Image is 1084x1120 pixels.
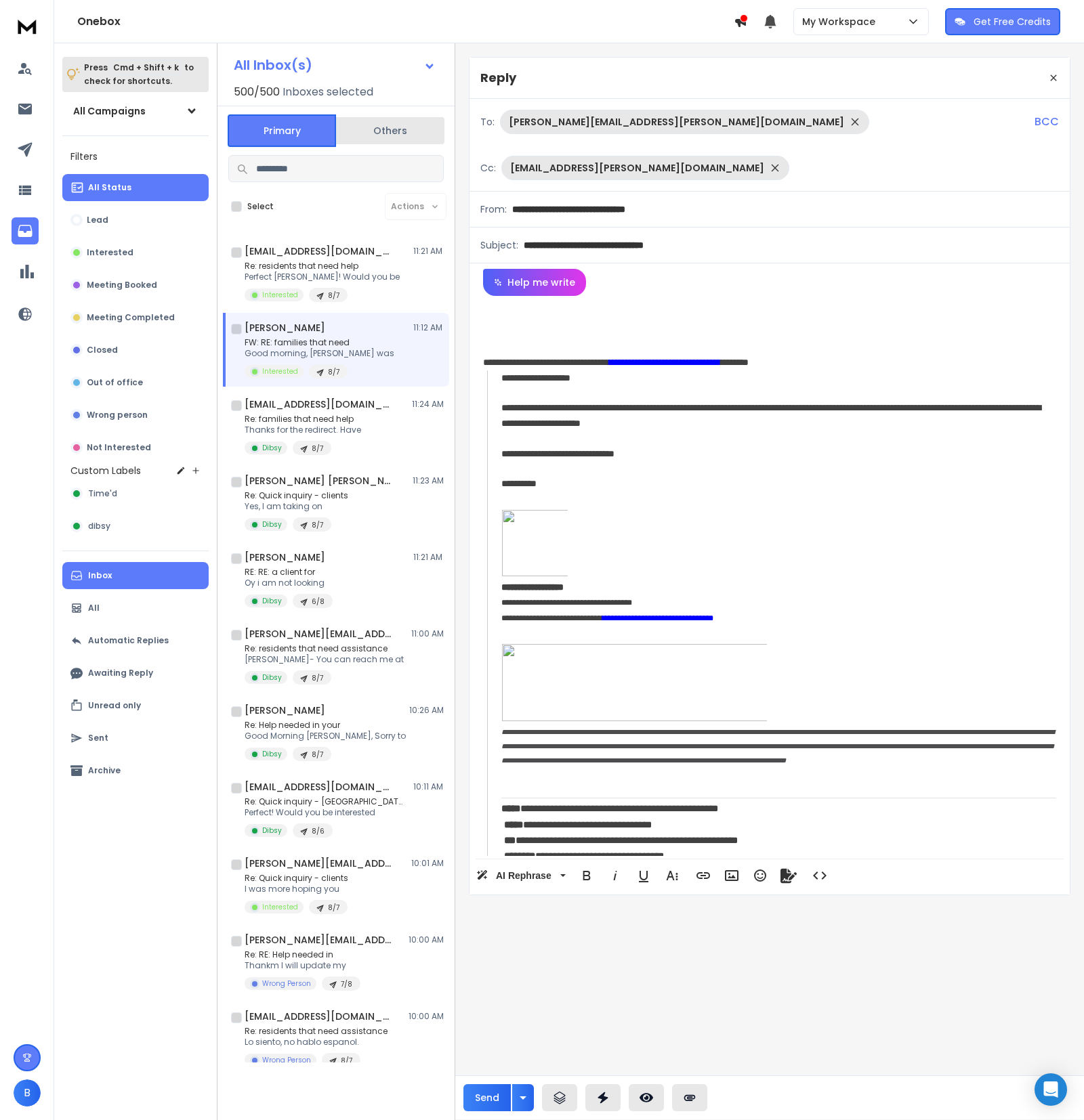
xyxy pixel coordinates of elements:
button: Out of office [62,369,209,396]
span: Time'd [88,488,117,499]
button: All Status [62,174,209,201]
button: Sent [62,725,209,752]
button: Awaiting Reply [62,660,209,687]
button: Insert Link (⌘K) [690,862,716,889]
h1: All Inbox(s) [234,58,312,72]
p: 8/7 [341,1056,352,1066]
button: AI Rephrase [474,862,568,889]
p: My Workspace [802,15,881,28]
button: All [62,595,209,622]
p: 8/7 [312,520,323,530]
p: Yes, I am taking on [245,501,348,512]
p: Re: residents that need help [245,261,400,272]
h1: [PERSON_NAME][EMAIL_ADDRESS][PERSON_NAME][DOMAIN_NAME] [245,627,394,641]
p: Not Interested [87,442,151,453]
h1: [EMAIL_ADDRESS][DOMAIN_NAME] [245,780,394,794]
button: Primary [228,114,336,147]
p: Archive [88,765,121,776]
button: Underline (⌘U) [631,862,656,889]
button: Signature [776,862,801,889]
h1: [PERSON_NAME][EMAIL_ADDRESS][PERSON_NAME][DOMAIN_NAME] [245,933,394,947]
p: 10:11 AM [413,781,444,792]
p: 11:12 AM [413,322,444,333]
p: From: [480,202,507,216]
p: 6/8 [312,597,325,607]
p: 8/7 [312,444,323,454]
button: Lead [62,207,209,234]
p: Re: Help needed in your [245,720,406,731]
button: Help me write [483,269,586,296]
img: cid%3Aimage001.png@01DC1020.29BCA8E0 [501,510,568,576]
p: 10:00 AM [409,1011,444,1022]
p: Unread only [88,700,141,711]
p: 11:21 AM [413,246,444,257]
button: Italic (⌘I) [602,862,628,889]
p: Dibsy [262,825,282,836]
p: Closed [87,345,118,356]
p: 7/8 [341,979,352,989]
p: 11:24 AM [412,399,444,410]
p: Press to check for shortcuts. [84,61,194,88]
p: Re: Quick inquiry - [GEOGRAPHIC_DATA] [245,796,407,807]
img: logo [14,14,41,39]
p: 8/7 [328,290,339,301]
p: Oy i am not looking [245,578,333,588]
div: Open Intercom Messenger [1035,1073,1067,1106]
p: Wrong Person [262,978,311,989]
button: Unread only [62,692,209,719]
button: Insert Image (⌘P) [719,862,745,889]
p: Thankm I will update my [245,960,360,971]
span: AI Rephrase [493,870,554,882]
h1: [EMAIL_ADDRESS][DOMAIN_NAME] [245,244,394,258]
p: Automatic Replies [88,635,169,646]
p: Out of office [87,377,143,388]
label: Select [247,201,274,212]
button: Time'd [62,480,209,507]
button: Others [336,116,444,146]
h3: Custom Labels [70,464,141,477]
p: Meeting Booked [87,280,157,290]
p: 8/7 [328,903,339,913]
h1: [PERSON_NAME] [245,321,325,335]
p: 8/7 [312,750,323,760]
span: Cmd + Shift + k [111,60,181,75]
p: Re: RE: Help needed in [245,949,360,960]
p: Good morning, [PERSON_NAME] was [245,348,394,359]
h3: Filters [62,147,209,166]
p: 11:23 AM [413,475,444,486]
button: Bold (⌘B) [574,862,600,889]
h1: [PERSON_NAME] [245,551,325,564]
p: 8/7 [312,673,323,683]
h1: Onebox [77,14,734,30]
h1: [PERSON_NAME] [245,704,325,717]
p: RE: RE: a client for [245,567,333,578]
p: 10:00 AM [409,934,444,945]
p: Interested [87,247,133,258]
p: Reply [480,68,516,87]
span: B [14,1079,41,1106]
p: BCC [1035,114,1059,130]
p: Wrong Person [262,1055,311,1065]
h1: [PERSON_NAME][EMAIL_ADDRESS][DOMAIN_NAME] [245,857,394,870]
button: Meeting Completed [62,304,209,331]
p: [EMAIL_ADDRESS][PERSON_NAME][DOMAIN_NAME] [510,161,764,175]
button: Wrong person [62,402,209,429]
p: Awaiting Reply [88,668,153,679]
p: To: [480,115,495,129]
h1: [PERSON_NAME] [PERSON_NAME] [245,474,394,488]
p: Inbox [88,570,112,581]
p: 10:26 AM [409,705,444,716]
p: Re: Quick inquiry - clients [245,490,348,501]
p: Cc: [480,161,496,175]
p: Subject: [480,238,518,252]
p: FW: RE: families that need [245,337,394,348]
p: Re: residents that need assistance [245,1026,388,1037]
p: Get Free Credits [974,15,1051,28]
p: Perfect [PERSON_NAME]! Would you be [245,272,400,282]
h3: Inboxes selected [283,84,373,100]
p: Re: families that need help [245,414,361,425]
p: Interested [262,366,298,376]
p: Re: residents that need assistance [245,643,404,654]
p: Dibsy [262,519,282,530]
button: All Campaigns [62,98,209,125]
